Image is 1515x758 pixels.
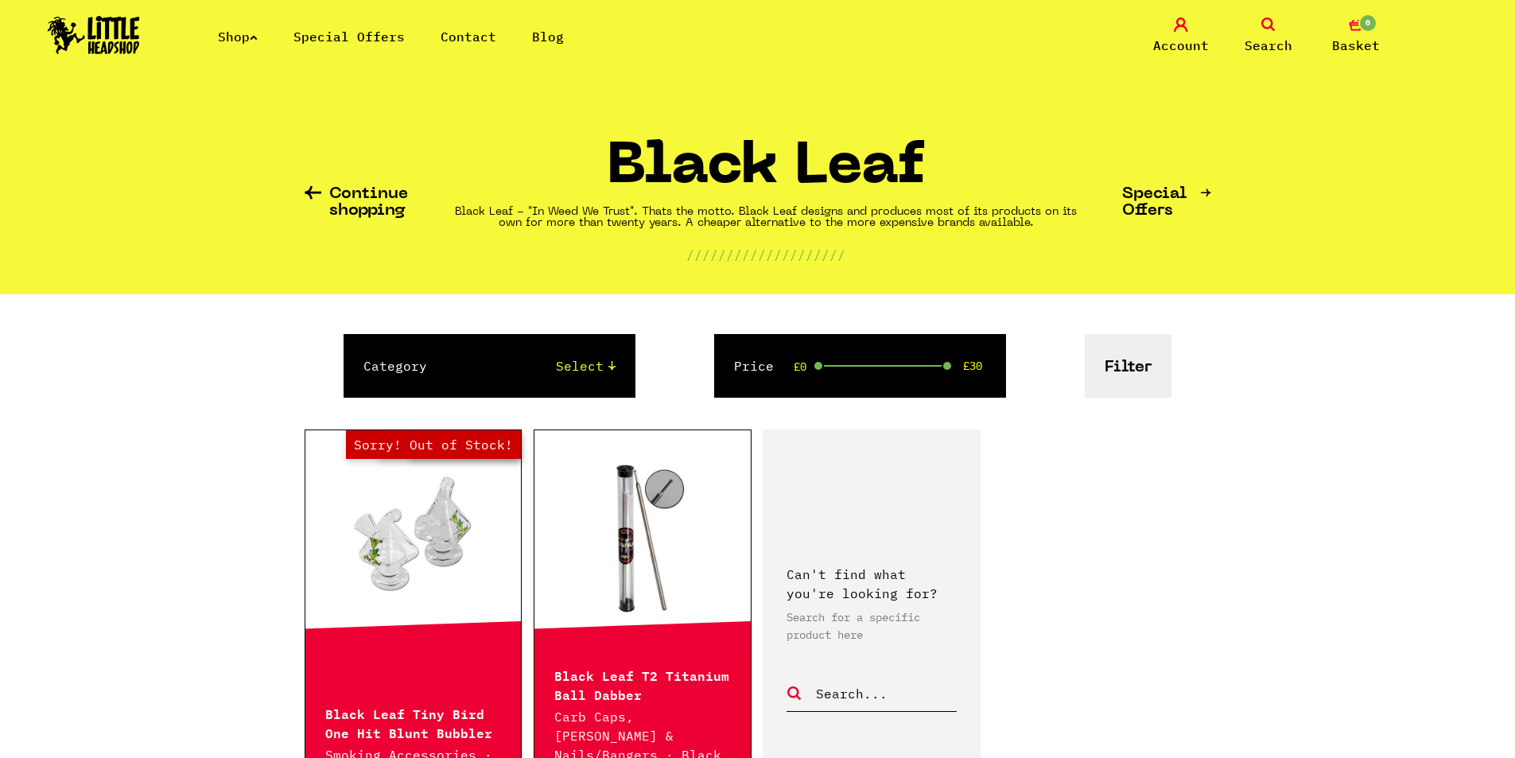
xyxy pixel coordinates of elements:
span: Account [1153,36,1209,55]
button: Filter [1085,334,1171,398]
p: Black Leaf T2 Titanium Ball Dabber [554,665,731,703]
input: Search... [814,683,957,704]
span: £30 [963,360,982,372]
strong: Black Leaf - "In Weed We Trust". Thats the motto. Black Leaf designs and produces most of its pro... [455,207,1077,228]
span: £0 [794,360,806,373]
p: Black Leaf Tiny Bird One Hit Blunt Bubbler [325,703,502,741]
a: Special Offers [293,29,405,45]
p: Search for a specific product here [787,608,957,643]
a: Shop [218,29,258,45]
span: Basket [1332,36,1380,55]
a: Blog [532,29,564,45]
p: Can't find what you're looking for? [787,565,957,603]
h1: Black Leaf [607,141,925,207]
a: Special Offers [1122,186,1211,220]
a: Continue shopping [305,186,410,220]
a: 0 Basket [1316,17,1396,55]
span: Sorry! Out of Stock! [346,430,521,459]
a: Search [1229,17,1308,55]
label: Price [734,356,774,375]
span: Search [1245,36,1292,55]
a: Out of Stock Hurry! Low Stock Sorry! Out of Stock! [305,458,522,617]
a: Contact [441,29,496,45]
label: Category [363,356,427,375]
img: Little Head Shop Logo [48,16,140,54]
span: 0 [1358,14,1377,33]
p: //////////////////// [686,245,845,264]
